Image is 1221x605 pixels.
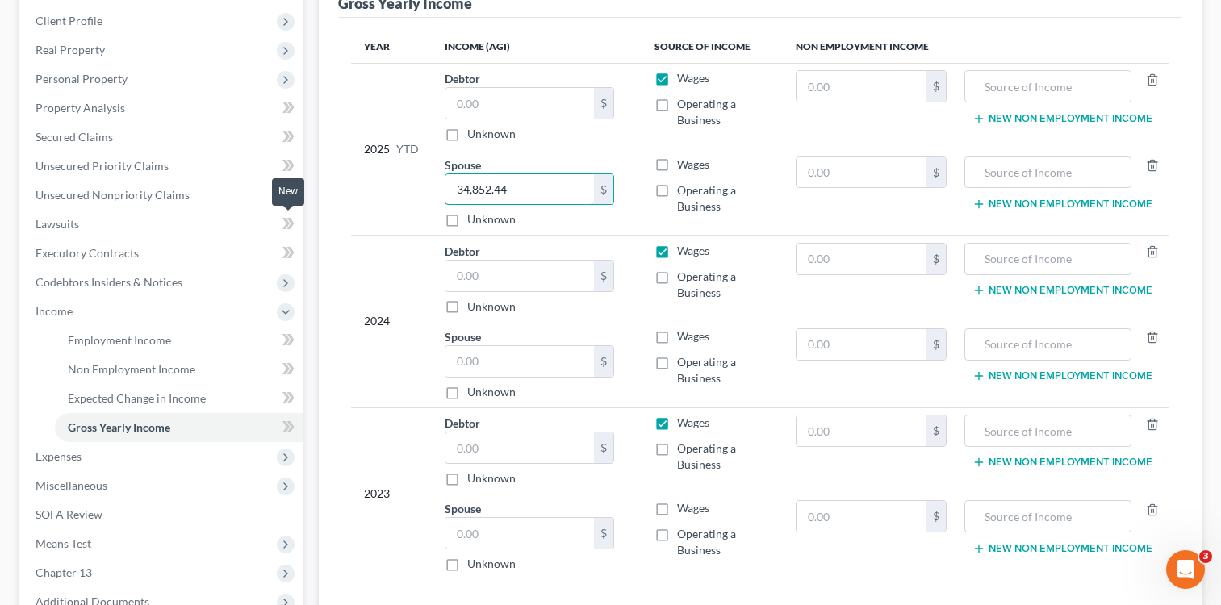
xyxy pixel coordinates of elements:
[36,246,139,260] span: Executory Contracts
[36,217,79,231] span: Lawsuits
[594,346,613,377] div: $
[445,261,594,291] input: 0.00
[467,556,516,572] label: Unknown
[445,156,481,173] label: Spouse
[23,123,303,152] a: Secured Claims
[23,181,303,210] a: Unsecured Nonpriority Claims
[594,432,613,463] div: $
[36,275,182,289] span: Codebtors Insiders & Notices
[467,384,516,400] label: Unknown
[677,157,709,171] span: Wages
[36,14,102,27] span: Client Profile
[445,415,480,432] label: Debtor
[973,157,1123,188] input: Source of Income
[926,157,946,188] div: $
[972,198,1152,211] button: New Non Employment Income
[594,174,613,205] div: $
[445,88,594,119] input: 0.00
[68,362,195,376] span: Non Employment Income
[445,328,481,345] label: Spouse
[797,157,926,188] input: 0.00
[677,269,736,299] span: Operating a Business
[36,159,169,173] span: Unsecured Priority Claims
[677,415,709,429] span: Wages
[972,112,1152,125] button: New Non Employment Income
[926,244,946,274] div: $
[36,304,73,318] span: Income
[445,432,594,463] input: 0.00
[36,130,113,144] span: Secured Claims
[445,518,594,549] input: 0.00
[445,174,594,205] input: 0.00
[36,101,125,115] span: Property Analysis
[677,355,736,385] span: Operating a Business
[973,415,1123,446] input: Source of Income
[1166,550,1205,589] iframe: Intercom live chat
[926,415,946,446] div: $
[677,329,709,343] span: Wages
[445,70,480,87] label: Debtor
[677,441,736,471] span: Operating a Business
[973,71,1123,102] input: Source of Income
[23,94,303,123] a: Property Analysis
[364,415,419,572] div: 2023
[23,239,303,268] a: Executory Contracts
[445,243,480,260] label: Debtor
[973,329,1123,360] input: Source of Income
[1199,550,1212,563] span: 3
[36,188,190,202] span: Unsecured Nonpriority Claims
[23,210,303,239] a: Lawsuits
[364,70,419,227] div: 2025
[68,391,206,405] span: Expected Change in Income
[55,326,303,355] a: Employment Income
[926,501,946,532] div: $
[973,501,1123,532] input: Source of Income
[677,501,709,515] span: Wages
[36,449,82,463] span: Expenses
[272,178,304,205] div: New
[973,244,1123,274] input: Source of Income
[36,565,92,579] span: Chapter 13
[467,470,516,486] label: Unknown
[55,355,303,384] a: Non Employment Income
[55,413,303,442] a: Gross Yearly Income
[68,333,171,347] span: Employment Income
[797,71,926,102] input: 0.00
[677,527,736,557] span: Operating a Business
[594,88,613,119] div: $
[677,71,709,85] span: Wages
[68,420,170,434] span: Gross Yearly Income
[396,141,419,157] span: YTD
[642,31,783,63] th: Source of Income
[594,261,613,291] div: $
[36,536,91,550] span: Means Test
[467,211,516,227] label: Unknown
[926,71,946,102] div: $
[972,456,1152,469] button: New Non Employment Income
[23,152,303,181] a: Unsecured Priority Claims
[972,284,1152,297] button: New Non Employment Income
[36,43,105,56] span: Real Property
[797,244,926,274] input: 0.00
[677,244,709,257] span: Wages
[445,346,594,377] input: 0.00
[783,31,1169,63] th: Non Employment Income
[797,501,926,532] input: 0.00
[36,507,102,521] span: SOFA Review
[23,500,303,529] a: SOFA Review
[972,369,1152,382] button: New Non Employment Income
[467,298,516,315] label: Unknown
[36,478,107,492] span: Miscellaneous
[432,31,642,63] th: Income (AGI)
[445,500,481,517] label: Spouse
[972,542,1152,555] button: New Non Employment Income
[351,31,432,63] th: Year
[797,415,926,446] input: 0.00
[467,126,516,142] label: Unknown
[55,384,303,413] a: Expected Change in Income
[677,97,736,127] span: Operating a Business
[926,329,946,360] div: $
[797,329,926,360] input: 0.00
[36,72,128,86] span: Personal Property
[677,183,736,213] span: Operating a Business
